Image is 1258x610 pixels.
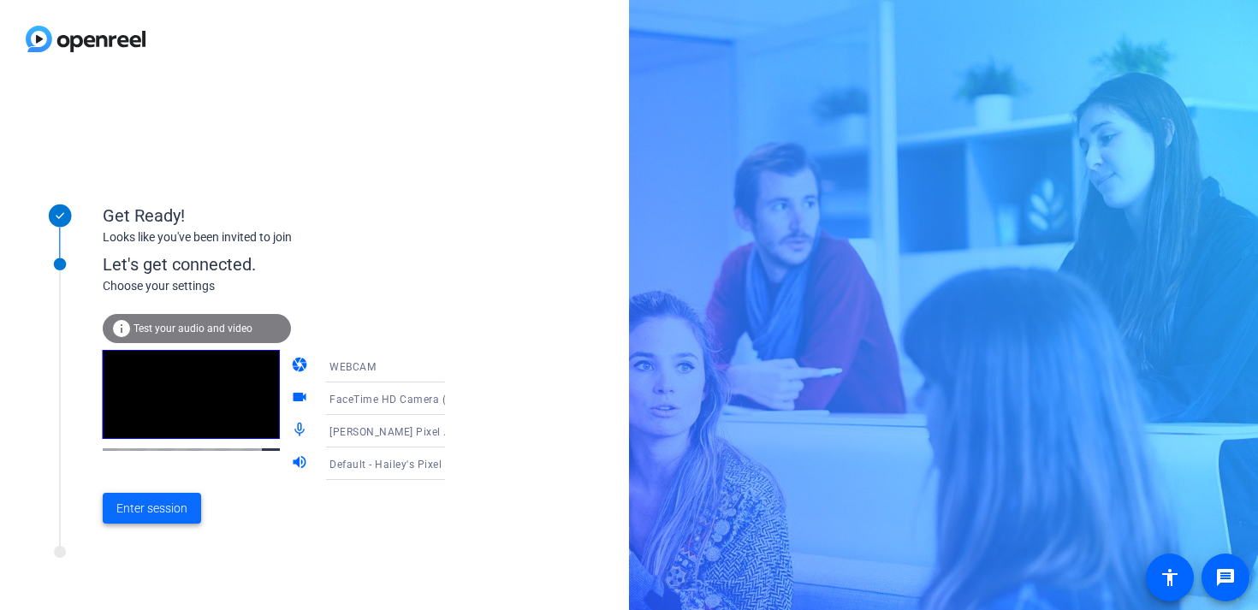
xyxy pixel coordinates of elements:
[291,356,312,376] mat-icon: camera
[329,424,571,438] span: [PERSON_NAME] Pixel Buds A-Series (Bluetooth)
[134,323,252,335] span: Test your audio and video
[329,457,572,471] span: Default - Hailey's Pixel Buds A-Series (Bluetooth)
[116,500,187,518] span: Enter session
[103,277,480,295] div: Choose your settings
[103,493,201,524] button: Enter session
[1160,567,1180,588] mat-icon: accessibility
[291,453,312,474] mat-icon: volume_up
[103,203,445,228] div: Get Ready!
[1215,567,1236,588] mat-icon: message
[103,228,445,246] div: Looks like you've been invited to join
[329,392,505,406] span: FaceTime HD Camera (C4E1:9BFB)
[291,388,312,409] mat-icon: videocam
[329,361,376,373] span: WEBCAM
[111,318,132,339] mat-icon: info
[291,421,312,441] mat-icon: mic_none
[103,252,480,277] div: Let's get connected.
